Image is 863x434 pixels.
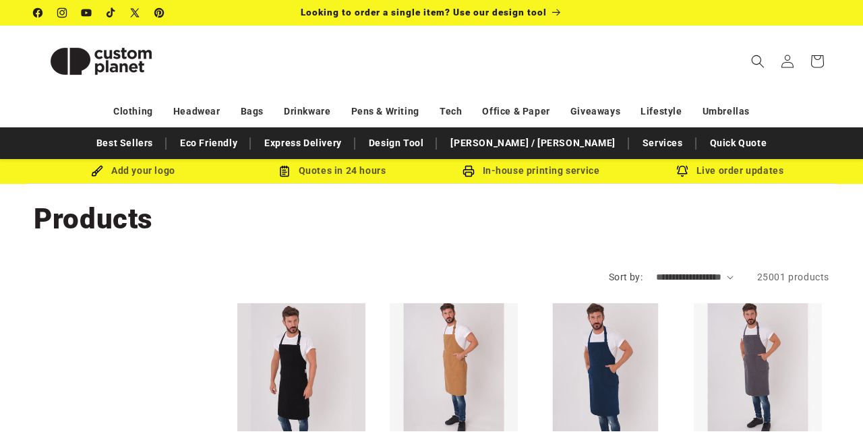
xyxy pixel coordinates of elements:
img: Order updates [676,165,688,177]
a: Lifestyle [641,100,682,123]
div: Add your logo [34,162,233,179]
span: 25001 products [757,272,829,282]
div: Quotes in 24 hours [233,162,431,179]
label: Sort by: [609,272,643,282]
a: Design Tool [362,131,431,155]
img: Custom Planet [34,31,169,92]
a: Eco Friendly [173,131,244,155]
a: Giveaways [570,100,620,123]
a: Umbrellas [703,100,750,123]
a: Drinkware [284,100,330,123]
a: Express Delivery [258,131,349,155]
a: Bags [241,100,264,123]
img: Order Updates Icon [278,165,291,177]
a: [PERSON_NAME] / [PERSON_NAME] [444,131,622,155]
a: Services [636,131,690,155]
div: Live order updates [630,162,829,179]
h1: Products [34,201,829,237]
span: Looking to order a single item? Use our design tool [301,7,547,18]
a: Clothing [113,100,153,123]
a: Headwear [173,100,220,123]
summary: Search [743,46,773,76]
a: Custom Planet [29,26,174,96]
div: In-house printing service [431,162,630,179]
img: In-house printing [463,165,475,177]
img: Brush Icon [91,165,103,177]
a: Quick Quote [703,131,774,155]
a: Pens & Writing [351,100,419,123]
a: Office & Paper [482,100,549,123]
a: Best Sellers [90,131,160,155]
a: Tech [440,100,462,123]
